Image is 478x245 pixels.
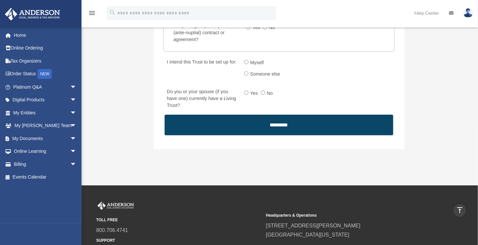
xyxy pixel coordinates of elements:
small: Headquarters & Operations [266,212,431,219]
label: I intend this Trust to be set up for: [164,58,239,81]
label: Yes [248,88,261,99]
a: Online Learningarrow_drop_down [5,145,86,158]
a: My Documentsarrow_drop_down [5,132,86,145]
span: arrow_drop_down [70,94,83,107]
label: Do you or your spouse (if you have one) currently have a Living Trust? [164,87,239,110]
a: Billingarrow_drop_down [5,158,86,171]
a: Order StatusNEW [5,67,86,81]
label: Yes [250,23,263,33]
span: arrow_drop_down [70,106,83,120]
small: TOLL FREE [96,217,261,223]
img: User Pic [463,8,473,18]
span: arrow_drop_down [70,119,83,133]
label: Did you sign a pre-nuptial (ante-nuptial) contract or agreement? [171,22,241,44]
a: 800.706.4741 [96,227,128,233]
img: Anderson Advisors Platinum Portal [3,8,62,21]
i: search [109,9,116,16]
a: Online Ordering [5,42,86,55]
label: Myself [248,58,267,68]
a: My Entitiesarrow_drop_down [5,106,86,119]
a: vertical_align_top [453,204,467,217]
a: My [PERSON_NAME] Teamarrow_drop_down [5,119,86,132]
label: No [267,23,278,33]
a: menu [88,11,96,17]
img: Anderson Advisors Platinum Portal [96,202,135,210]
small: SUPPORT [96,237,261,244]
label: No [265,88,276,99]
span: arrow_drop_down [70,158,83,171]
span: arrow_drop_down [70,132,83,145]
a: Home [5,29,86,42]
div: NEW [37,69,52,79]
i: vertical_align_top [456,206,464,214]
a: Events Calendar [5,171,86,184]
a: [GEOGRAPHIC_DATA][US_STATE] [266,232,350,238]
a: Digital Productsarrow_drop_down [5,94,86,107]
a: [STREET_ADDRESS][PERSON_NAME] [266,223,361,228]
span: arrow_drop_down [70,145,83,158]
label: Someone else [248,69,283,79]
span: arrow_drop_down [70,80,83,94]
i: menu [88,9,96,17]
a: Tax Organizers [5,54,86,67]
a: Platinum Q&Aarrow_drop_down [5,80,86,94]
